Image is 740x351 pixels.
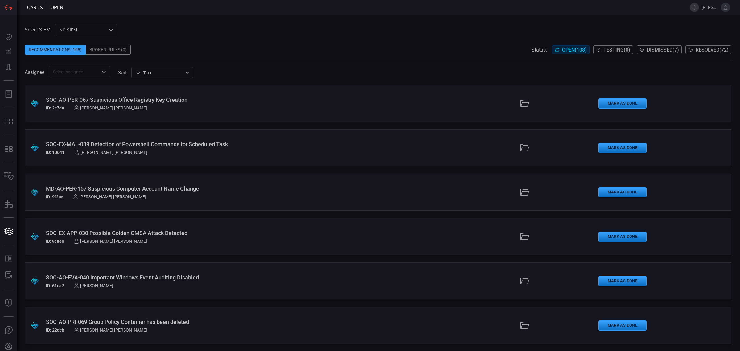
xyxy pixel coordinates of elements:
span: Dismissed ( 7 ) [647,47,679,53]
button: Open(108) [552,45,590,54]
div: [PERSON_NAME] [PERSON_NAME] [73,194,146,199]
button: assets [1,196,16,211]
button: Testing(0) [593,45,633,54]
h5: ID: 10641 [46,150,64,155]
h5: ID: 61ca7 [46,283,64,288]
span: Resolved ( 72 ) [696,47,729,53]
div: [PERSON_NAME] [PERSON_NAME] [74,239,147,244]
button: Mark as Done [598,320,647,331]
label: Select SIEM [25,27,51,33]
div: SOC-EX-MAL-039 Detection of Powershell Commands for Scheduled Task [46,141,316,147]
button: Mark as Done [598,187,647,197]
h5: ID: 9c8ee [46,239,64,244]
h5: ID: 22dcb [46,328,64,332]
button: Mark as Done [598,276,647,286]
button: Rule Catalog [1,251,16,266]
div: SOC-AO-PER-067 Suspicious Office Registry Key Creation [46,97,316,103]
button: Mark as Done [598,98,647,109]
button: Dashboard [1,30,16,44]
div: SOC-AO-PRI-069 Group Policy Container has been deleted [46,319,316,325]
span: Testing ( 0 ) [603,47,630,53]
div: [PERSON_NAME] [PERSON_NAME] [74,150,147,155]
h5: ID: 2c7de [46,105,64,110]
div: SOC-EX-APP-030 Possible Golden GMSA Attack Detected [46,230,316,236]
button: Inventory [1,169,16,184]
span: Open ( 108 ) [562,47,587,53]
button: Dismissed(7) [637,45,682,54]
div: MD-AO-PER-157 Suspicious Computer Account Name Change [46,185,316,192]
button: Mark as Done [598,143,647,153]
span: open [51,5,63,10]
button: Preventions [1,59,16,74]
button: Cards [1,224,16,239]
button: Mark as Done [598,232,647,242]
button: Ask Us A Question [1,323,16,338]
span: [PERSON_NAME][EMAIL_ADDRESS][PERSON_NAME][DOMAIN_NAME] [701,5,718,10]
div: Time [136,70,183,76]
div: [PERSON_NAME] [74,283,113,288]
p: NG-SIEM [60,27,107,33]
button: MITRE - Detection Posture [1,142,16,156]
button: Detections [1,44,16,59]
button: Open [100,68,108,76]
button: Resolved(72) [685,45,731,54]
button: Threat Intelligence [1,295,16,310]
span: Status: [532,47,547,53]
input: Select assignee [51,68,98,76]
div: [PERSON_NAME] [PERSON_NAME] [74,105,147,110]
span: Cards [27,5,43,10]
button: MITRE - Exposures [1,114,16,129]
button: Reports [1,87,16,101]
div: [PERSON_NAME] [PERSON_NAME] [74,328,147,332]
label: sort [118,70,127,76]
span: Assignee [25,69,44,75]
div: Recommendations (108) [25,45,86,55]
div: Broken Rules (0) [86,45,131,55]
h5: ID: 9f2ce [46,194,63,199]
button: ALERT ANALYSIS [1,268,16,283]
div: SOC-AO-EVA-040 Important Windows Event Auditing Disabled [46,274,316,281]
